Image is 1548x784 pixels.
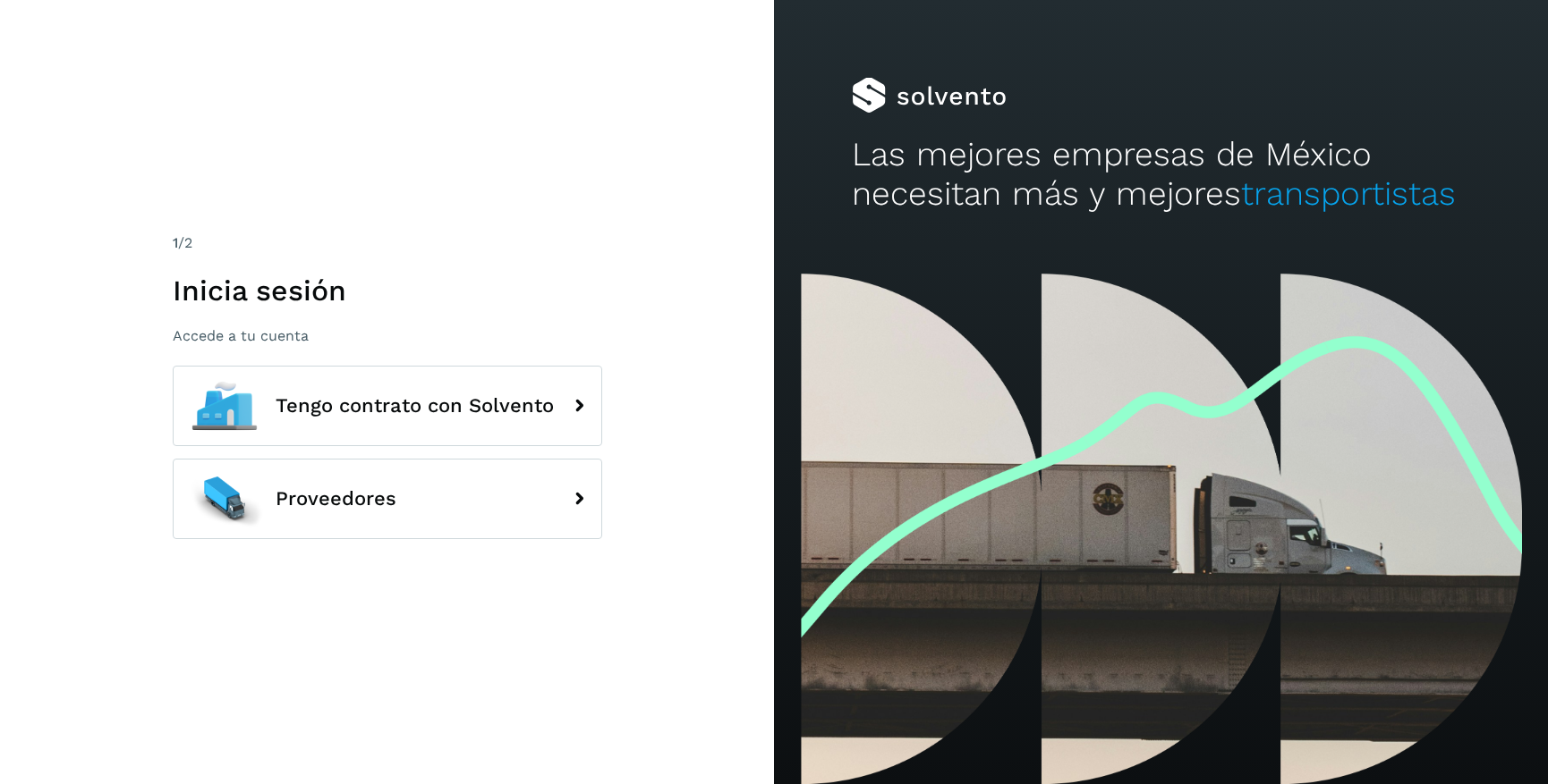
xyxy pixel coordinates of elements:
span: Tengo contrato con Solvento [276,395,554,417]
span: transportistas [1241,174,1456,213]
span: 1 [173,234,178,251]
button: Proveedores [173,459,602,539]
h1: Inicia sesión [173,274,602,308]
h2: Las mejores empresas de México necesitan más y mejores [852,135,1471,215]
div: /2 [173,232,602,254]
button: Tengo contrato con Solvento [173,366,602,446]
span: Proveedores [276,488,396,510]
p: Accede a tu cuenta [173,327,602,344]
